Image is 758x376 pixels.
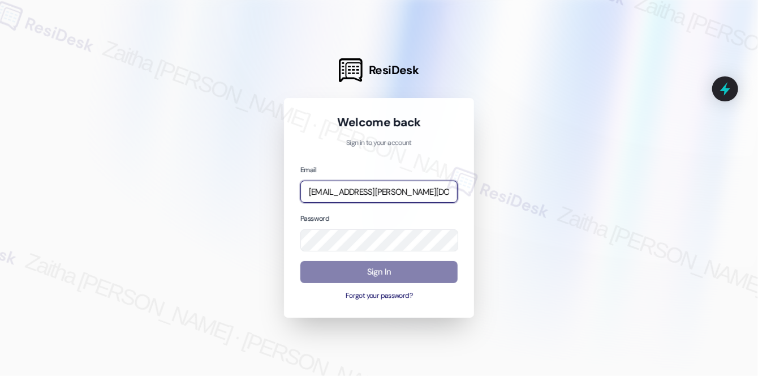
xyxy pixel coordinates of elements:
p: Sign in to your account [300,138,458,148]
button: Sign In [300,261,458,283]
label: Password [300,214,329,223]
button: Forgot your password? [300,291,458,301]
label: Email [300,165,316,174]
span: ResiDesk [369,62,419,78]
h1: Welcome back [300,114,458,130]
img: ResiDesk Logo [339,58,363,82]
input: name@example.com [300,181,458,203]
